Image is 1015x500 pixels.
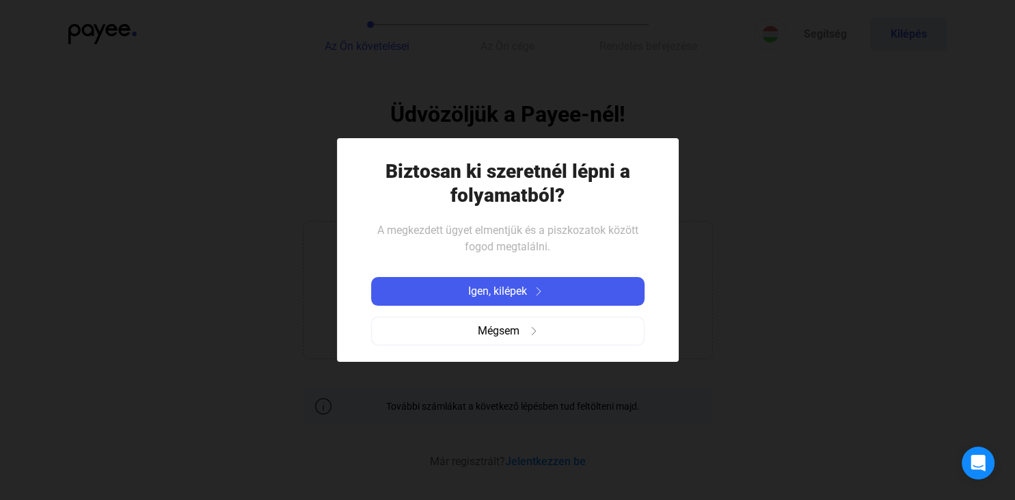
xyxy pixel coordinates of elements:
[530,327,538,335] img: arrow-right-grey
[478,323,519,339] span: Mégsem
[962,447,994,479] div: Open Intercom Messenger
[371,277,645,306] button: Igen, kilépekarrow-right-white
[377,224,638,253] span: A megkezdett ügyet elmentjük és a piszkozatok között fogod megtalálni.
[468,283,527,300] span: Igen, kilépek
[371,317,645,345] button: Mégsemarrow-right-grey
[371,159,645,207] h1: Biztosan ki szeretnél lépni a folyamatból?
[530,287,547,295] img: arrow-right-white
